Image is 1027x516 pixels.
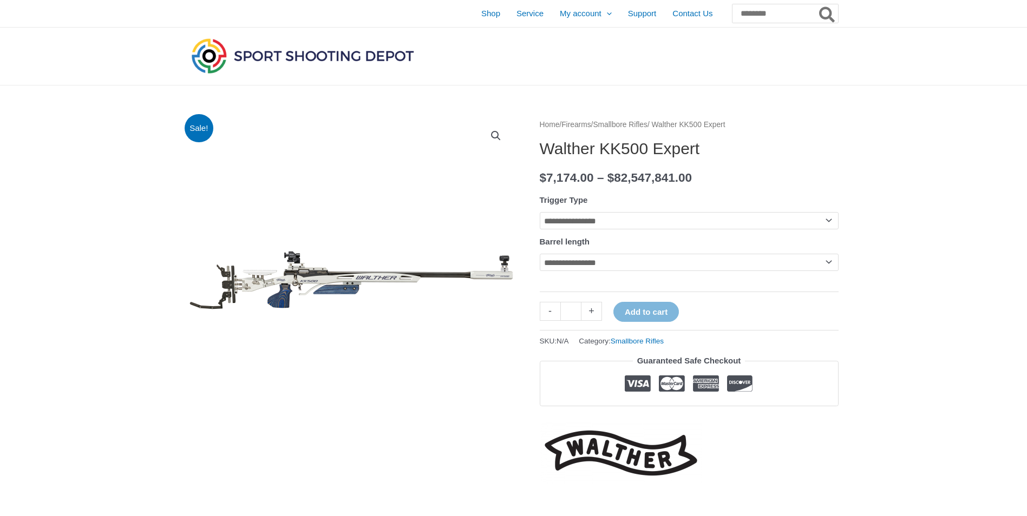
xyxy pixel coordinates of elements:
[607,171,614,184] span: $
[185,114,213,143] span: Sale!
[540,195,588,204] label: Trigger Type
[581,302,602,321] a: +
[540,422,702,484] a: Walther
[540,121,560,129] a: Home
[189,118,514,442] img: Walther KK500 Expert
[633,353,745,368] legend: Guaranteed Safe Checkout
[579,334,664,348] span: Category:
[557,337,569,345] span: N/A
[561,121,591,129] a: Firearms
[486,126,506,145] a: View full-screen image gallery
[540,118,839,132] nav: Breadcrumb
[540,237,590,246] label: Barrel length
[607,171,692,184] bdi: 82,547,841.00
[540,302,560,321] a: -
[593,121,647,129] a: Smallbore Rifles
[611,337,664,345] a: Smallbore Rifles
[817,4,838,23] button: Search
[540,171,594,184] bdi: 7,174.00
[597,171,604,184] span: –
[189,36,416,76] img: Sport Shooting Depot
[540,171,547,184] span: $
[540,334,569,348] span: SKU:
[540,139,839,158] h1: Walther KK500 Expert
[560,302,581,321] input: Product quantity
[613,302,679,322] button: Add to cart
